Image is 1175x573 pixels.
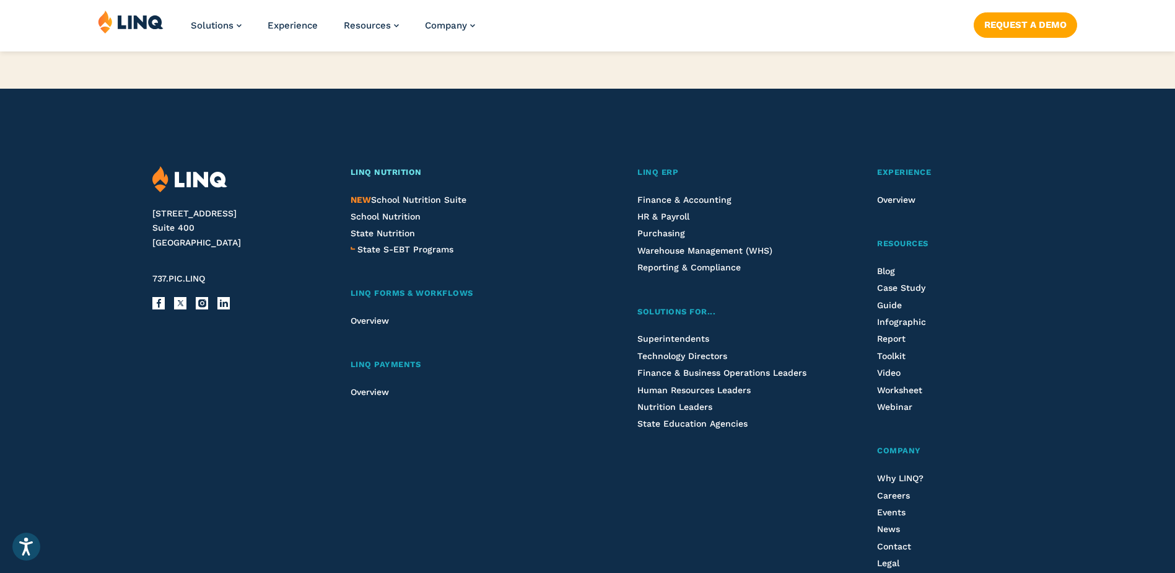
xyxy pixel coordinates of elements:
[877,317,926,327] a: Infographic
[974,12,1077,37] a: Request a Demo
[877,283,925,293] a: Case Study
[877,473,924,483] a: Why LINQ?
[351,166,573,179] a: LINQ Nutrition
[174,297,186,309] a: X
[637,368,806,378] a: Finance & Business Operations Leaders
[351,228,415,238] a: State Nutrition
[351,287,573,300] a: LINQ Forms & Workflows
[217,297,230,309] a: LinkedIn
[191,20,242,31] a: Solutions
[877,491,910,500] a: Careers
[877,446,921,455] span: Company
[974,10,1077,37] nav: Button Navigation
[191,20,234,31] span: Solutions
[425,20,475,31] a: Company
[637,211,689,221] a: HR & Payroll
[637,167,678,177] span: LINQ ERP
[152,207,320,251] address: [STREET_ADDRESS] Suite 400 [GEOGRAPHIC_DATA]
[637,195,732,205] a: Finance & Accounting
[1118,519,1156,557] iframe: Chat Window
[425,20,467,31] span: Company
[877,266,895,276] a: Blog
[98,10,164,33] img: LINQ | K‑12 Software
[152,273,205,283] span: 737.PIC.LINQ
[637,246,772,255] a: Warehouse Management (WHS)
[152,297,165,309] a: Facebook
[351,195,371,205] span: NEW
[637,419,748,429] a: State Education Agencies
[637,351,727,361] a: Technology Directors
[191,10,475,51] nav: Primary Navigation
[877,385,922,395] a: Worksheet
[351,316,389,326] a: Overview
[351,195,466,205] span: School Nutrition Suite
[877,541,911,551] a: Contact
[877,195,915,205] a: Overview
[877,368,901,378] a: Video
[344,20,391,31] span: Resources
[268,20,318,31] a: Experience
[877,166,1022,179] a: Experience
[877,524,900,534] a: News
[877,351,906,361] a: Toolkit
[877,167,931,177] span: Experience
[637,402,712,412] a: Nutrition Leaders
[877,402,912,412] a: Webinar
[877,300,902,310] a: Guide
[351,360,421,369] span: LINQ Payments
[877,239,928,248] span: Resources
[351,288,473,298] span: LINQ Forms & Workflows
[351,195,466,205] a: NEWSchool Nutrition Suite
[637,228,685,238] a: Purchasing
[637,385,751,395] a: Human Resources Leaders
[152,166,227,193] img: LINQ | K‑12 Software
[877,445,1022,458] a: Company
[637,166,813,179] a: LINQ ERP
[877,507,906,517] a: Events
[637,334,709,344] a: Superintendents
[357,244,453,254] span: State S-EBT Programs
[196,297,208,309] a: Instagram
[877,238,1022,251] a: Resources
[357,242,453,256] a: State S-EBT Programs
[351,358,573,371] a: LINQ Payments
[351,387,389,397] a: Overview
[877,558,899,568] span: Legal
[637,262,741,272] a: Reporting & Compliance
[877,334,906,344] a: Report
[351,211,421,221] a: School Nutrition
[344,20,399,31] a: Resources
[351,167,422,177] span: LINQ Nutrition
